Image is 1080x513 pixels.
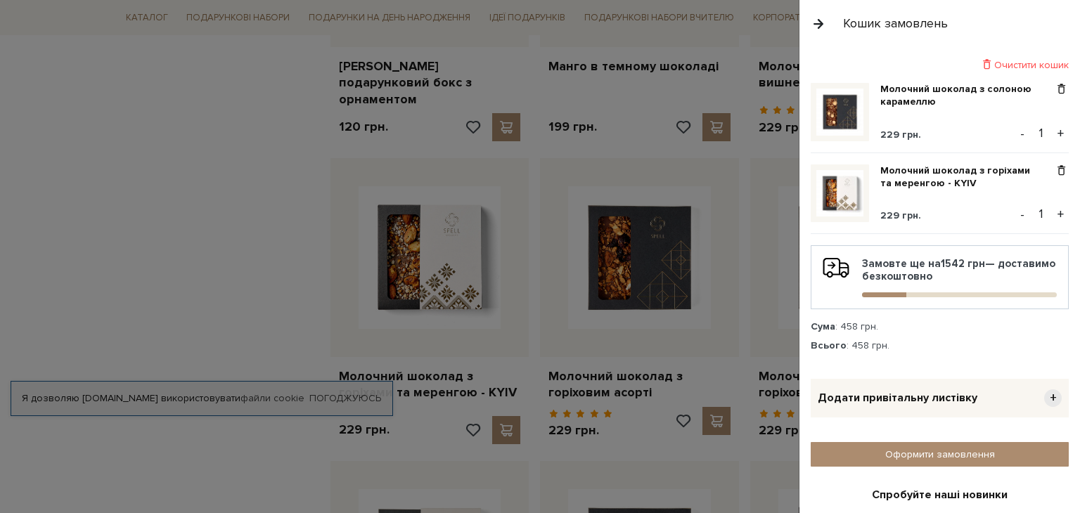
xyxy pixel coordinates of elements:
[880,83,1054,108] a: Молочний шоколад з солоною карамеллю
[1015,204,1029,225] button: -
[823,257,1057,297] div: Замовте ще на — доставимо безкоштовно
[811,442,1069,467] a: Оформити замовлення
[941,257,985,270] b: 1542 грн
[811,320,835,332] strong: Сума
[843,15,948,32] div: Кошик замовлень
[816,170,863,217] img: Молочний шоколад з горіхами та меренгою - KYIV
[1053,123,1069,144] button: +
[1044,389,1062,407] span: +
[811,58,1069,72] div: Очистити кошик
[1053,204,1069,225] button: +
[880,209,921,221] span: 229 грн.
[811,339,1069,352] div: : 458 грн.
[880,164,1054,190] a: Молочний шоколад з горіхами та меренгою - KYIV
[880,129,921,141] span: 229 грн.
[1015,123,1029,144] button: -
[811,339,847,351] strong: Всього
[818,391,977,405] span: Додати привітальну листівку
[819,488,1060,502] div: Спробуйте наші новинки
[811,320,1069,333] div: : 458 грн.
[816,89,863,136] img: Молочний шоколад з солоною карамеллю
